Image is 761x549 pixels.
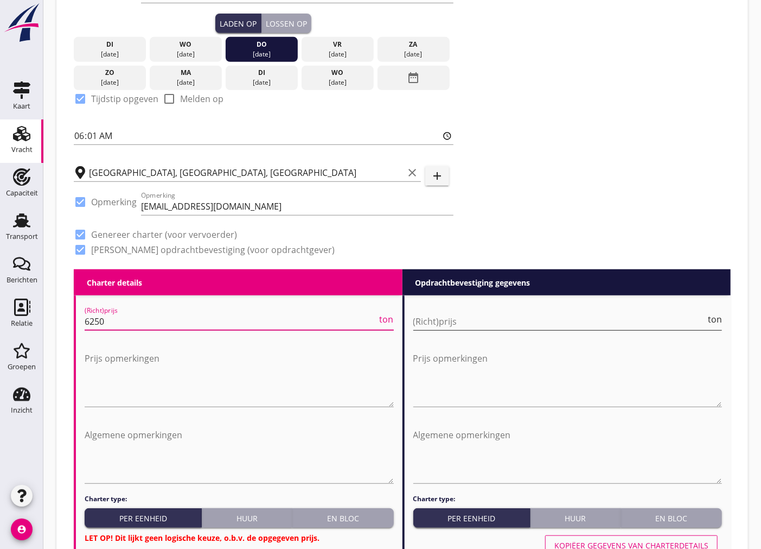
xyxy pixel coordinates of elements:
[380,40,446,49] div: za
[89,513,197,524] div: Per eenheid
[413,313,706,330] input: (Richt)prijs
[220,18,257,29] div: Laden op
[413,494,722,504] h4: Charter type:
[228,40,295,49] div: do
[418,513,526,524] div: Per eenheid
[8,363,36,370] div: Groepen
[91,244,335,255] label: [PERSON_NAME] opdrachtbevestiging (voor opdrachtgever)
[304,49,371,59] div: [DATE]
[13,103,30,110] div: Kaart
[180,93,223,104] label: Melden op
[228,49,295,59] div: [DATE]
[266,18,307,29] div: Lossen op
[625,513,718,524] div: En bloc
[91,197,137,207] label: Opmerking
[11,407,33,414] div: Inzicht
[297,513,389,524] div: En bloc
[380,49,446,59] div: [DATE]
[406,166,419,179] i: clear
[152,40,219,49] div: wo
[85,313,378,330] input: (Richt)prijs
[85,426,394,483] textarea: Algemene opmerkingen
[413,426,722,483] textarea: Algemene opmerkingen
[91,229,237,240] label: Genereer charter (voor vervoerder)
[2,3,41,43] img: logo-small.a267ee39.svg
[89,164,404,181] input: Losplaats
[152,49,219,59] div: [DATE]
[11,519,33,540] i: account_circle
[11,320,33,327] div: Relatie
[292,508,393,528] button: En bloc
[621,508,722,528] button: En bloc
[85,508,202,528] button: Per eenheid
[6,190,38,197] div: Capaciteit
[206,513,287,524] div: Huur
[304,68,371,78] div: wo
[7,276,37,283] div: Berichten
[76,68,143,78] div: zo
[152,68,219,78] div: ma
[215,14,261,33] button: Laden op
[91,93,158,104] label: Tijdstip opgeven
[76,40,143,49] div: di
[141,198,453,215] input: Opmerking
[413,508,530,528] button: Per eenheid
[85,350,394,407] textarea: Prijs opmerkingen
[431,169,444,182] i: add
[261,14,311,33] button: Lossen op
[76,49,143,59] div: [DATE]
[152,78,219,87] div: [DATE]
[304,40,371,49] div: vr
[413,350,722,407] textarea: Prijs opmerkingen
[202,508,292,528] button: Huur
[407,68,420,87] i: date_range
[6,233,38,240] div: Transport
[85,494,394,504] h4: Charter type:
[228,78,295,87] div: [DATE]
[228,68,295,78] div: di
[708,315,722,324] span: ton
[535,513,616,524] div: Huur
[76,78,143,87] div: [DATE]
[85,532,394,544] h3: LET OP! Dit lijkt geen logische keuze, o.b.v. de opgegeven prijs.
[380,315,394,324] span: ton
[530,508,621,528] button: Huur
[304,78,371,87] div: [DATE]
[11,146,33,153] div: Vracht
